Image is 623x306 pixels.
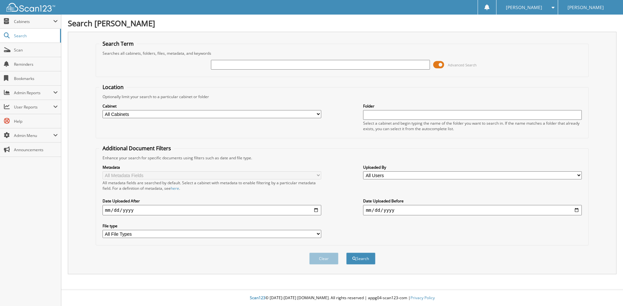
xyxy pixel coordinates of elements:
label: Cabinet [103,103,321,109]
label: Metadata [103,164,321,170]
div: © [DATE]-[DATE] [DOMAIN_NAME]. All rights reserved | appg04-scan123-com | [61,290,623,306]
span: User Reports [14,104,53,110]
span: Help [14,119,58,124]
legend: Location [99,84,127,91]
a: Privacy Policy [410,295,435,300]
legend: Additional Document Filters [99,145,174,152]
input: end [363,205,582,215]
div: Select a cabinet and begin typing the name of the folder you want to search in. If the name match... [363,120,582,131]
h1: Search [PERSON_NAME] [68,18,617,28]
label: Date Uploaded Before [363,198,582,204]
div: Optionally limit your search to a particular cabinet or folder [99,94,585,99]
label: Date Uploaded After [103,198,321,204]
span: [PERSON_NAME] [506,6,542,9]
span: Bookmarks [14,76,58,81]
legend: Search Term [99,40,137,47]
label: Folder [363,103,582,109]
div: Searches all cabinets, folders, files, metadata, and keywords [99,51,585,56]
button: Clear [309,253,338,265]
span: Announcements [14,147,58,153]
span: Scan123 [250,295,265,300]
span: Admin Reports [14,90,53,96]
span: Admin Menu [14,133,53,138]
label: File type [103,223,321,229]
label: Uploaded By [363,164,582,170]
img: scan123-logo-white.svg [6,3,55,12]
span: Cabinets [14,19,53,24]
span: Reminders [14,62,58,67]
button: Search [346,253,375,265]
div: Enhance your search for specific documents using filters such as date and file type. [99,155,585,161]
input: start [103,205,321,215]
a: here [171,186,179,191]
span: Search [14,33,57,39]
span: Scan [14,47,58,53]
div: All metadata fields are searched by default. Select a cabinet with metadata to enable filtering b... [103,180,321,191]
span: [PERSON_NAME] [568,6,604,9]
span: Advanced Search [448,62,477,67]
